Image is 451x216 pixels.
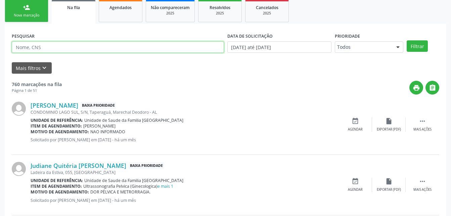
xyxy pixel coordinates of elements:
b: Unidade de referência: [31,117,83,123]
img: img [12,162,26,176]
i:  [429,84,436,92]
button: print [409,81,423,95]
span: DOR PÉLVICA E METRORRAGIA. [90,189,150,195]
span: Na fila [67,5,80,10]
i:  [419,117,426,125]
span: Resolvidos [210,5,230,10]
label: PESQUISAR [12,31,35,41]
a: e mais 1 [157,183,173,189]
a: [PERSON_NAME] [31,102,78,109]
img: img [12,102,26,116]
div: 2025 [151,11,190,16]
div: CONDOMINIO LAGO SUL, S/N, Taperaguá, Marechal Deodoro - AL [31,109,339,115]
i:  [419,178,426,185]
span: Todos [337,44,390,50]
a: Judiane Quitéria [PERSON_NAME] [31,162,126,169]
i: print [413,84,420,92]
div: Exportar (PDF) [377,187,401,192]
b: Unidade de referência: [31,178,83,183]
button: Mais filtroskeyboard_arrow_down [12,62,52,74]
div: Página 1 de 51 [12,88,62,94]
span: Ultrassonografia Pelvica (Ginecologica) [83,183,173,189]
i: insert_drive_file [385,178,393,185]
span: Não compareceram [151,5,190,10]
b: Item de agendamento: [31,123,82,129]
b: Motivo de agendamento: [31,189,89,195]
button:  [425,81,439,95]
button: Filtrar [407,40,428,52]
div: Mais ações [413,127,432,132]
i: keyboard_arrow_down [41,64,48,72]
span: [PERSON_NAME] [83,123,116,129]
span: Cancelados [256,5,278,10]
b: Motivo de agendamento: [31,129,89,135]
div: Agendar [348,187,363,192]
input: Selecione um intervalo [227,41,332,53]
span: NAO INFORMADO [90,129,125,135]
div: Nova marcação [10,13,43,18]
input: Nome, CNS [12,41,224,53]
div: Ladeira da Estiva, 055, [GEOGRAPHIC_DATA] [31,170,339,175]
div: Mais ações [413,187,432,192]
label: Prioridade [335,31,360,41]
p: Solicitado por [PERSON_NAME] em [DATE] - há um mês [31,197,339,203]
strong: 760 marcações na fila [12,81,62,87]
div: Exportar (PDF) [377,127,401,132]
span: Unidade de Saude da Familia [GEOGRAPHIC_DATA] [84,117,183,123]
div: Agendar [348,127,363,132]
label: DATA DE SOLICITAÇÃO [227,31,273,41]
p: Solicitado por [PERSON_NAME] em [DATE] - há um mês [31,137,339,143]
i: insert_drive_file [385,117,393,125]
div: 2025 [203,11,237,16]
i: event_available [352,178,359,185]
span: Unidade de Saude da Familia [GEOGRAPHIC_DATA] [84,178,183,183]
i: event_available [352,117,359,125]
div: person_add [23,4,30,11]
div: 2025 [250,11,284,16]
span: Agendados [109,5,132,10]
span: Baixa Prioridade [81,102,116,109]
b: Item de agendamento: [31,183,82,189]
span: Baixa Prioridade [129,162,164,169]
